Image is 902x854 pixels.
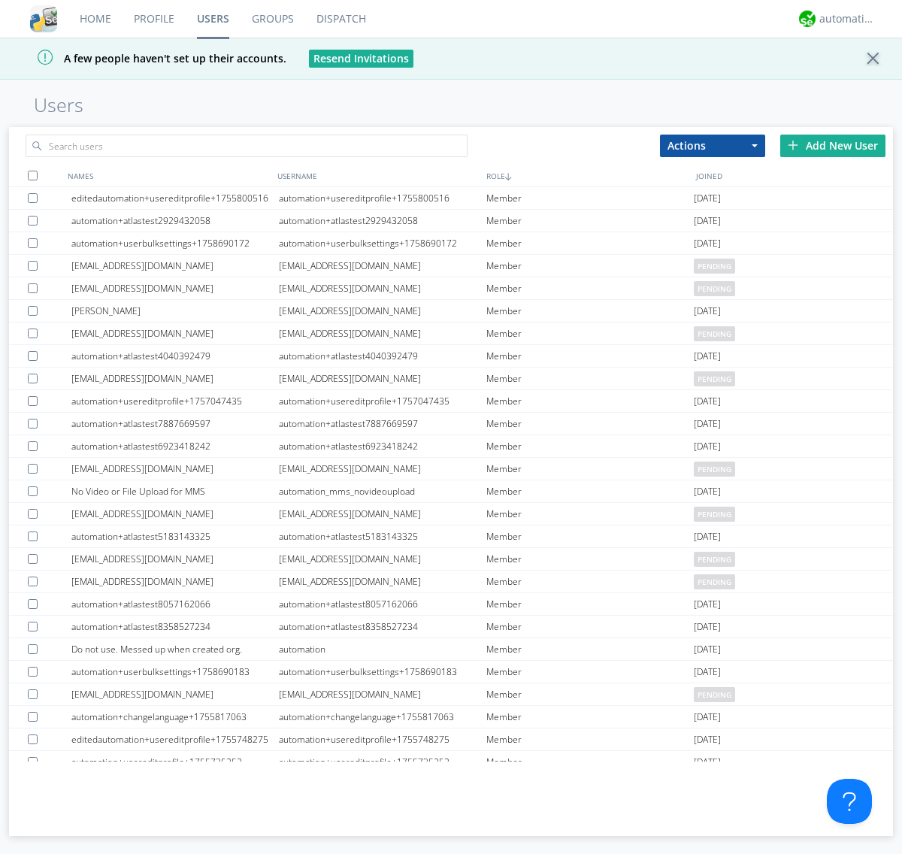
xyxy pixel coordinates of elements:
[279,728,486,750] div: automation+usereditprofile+1755748275
[483,165,692,186] div: ROLE
[71,345,279,367] div: automation+atlastest4040392479
[9,593,893,616] a: automation+atlastest8057162066automation+atlastest8057162066Member[DATE]
[71,661,279,683] div: automation+userbulksettings+1758690183
[694,687,735,702] span: pending
[486,187,694,209] div: Member
[9,232,893,255] a: automation+userbulksettings+1758690172automation+userbulksettings+1758690172Member[DATE]
[279,683,486,705] div: [EMAIL_ADDRESS][DOMAIN_NAME]
[71,458,279,480] div: [EMAIL_ADDRESS][DOMAIN_NAME]
[71,232,279,254] div: automation+userbulksettings+1758690172
[486,458,694,480] div: Member
[694,616,721,638] span: [DATE]
[9,525,893,548] a: automation+atlastest5183143325automation+atlastest5183143325Member[DATE]
[279,390,486,412] div: automation+usereditprofile+1757047435
[71,503,279,525] div: [EMAIL_ADDRESS][DOMAIN_NAME]
[660,135,765,157] button: Actions
[9,368,893,390] a: [EMAIL_ADDRESS][DOMAIN_NAME][EMAIL_ADDRESS][DOMAIN_NAME]Memberpending
[486,323,694,344] div: Member
[279,368,486,389] div: [EMAIL_ADDRESS][DOMAIN_NAME]
[9,210,893,232] a: automation+atlastest2929432058automation+atlastest2929432058Member[DATE]
[279,661,486,683] div: automation+userbulksettings+1758690183
[486,277,694,299] div: Member
[279,638,486,660] div: automation
[71,683,279,705] div: [EMAIL_ADDRESS][DOMAIN_NAME]
[486,706,694,728] div: Member
[486,751,694,773] div: Member
[694,390,721,413] span: [DATE]
[71,480,279,502] div: No Video or File Upload for MMS
[279,751,486,773] div: automation+usereditprofile+1755735252
[694,525,721,548] span: [DATE]
[486,638,694,660] div: Member
[788,140,798,150] img: plus.svg
[9,435,893,458] a: automation+atlastest6923418242automation+atlastest6923418242Member[DATE]
[9,661,893,683] a: automation+userbulksettings+1758690183automation+userbulksettings+1758690183Member[DATE]
[279,323,486,344] div: [EMAIL_ADDRESS][DOMAIN_NAME]
[486,548,694,570] div: Member
[486,345,694,367] div: Member
[9,390,893,413] a: automation+usereditprofile+1757047435automation+usereditprofile+1757047435Member[DATE]
[279,458,486,480] div: [EMAIL_ADDRESS][DOMAIN_NAME]
[9,571,893,593] a: [EMAIL_ADDRESS][DOMAIN_NAME][EMAIL_ADDRESS][DOMAIN_NAME]Memberpending
[694,232,721,255] span: [DATE]
[486,232,694,254] div: Member
[279,503,486,525] div: [EMAIL_ADDRESS][DOMAIN_NAME]
[694,593,721,616] span: [DATE]
[486,390,694,412] div: Member
[71,706,279,728] div: automation+changelanguage+1755817063
[694,728,721,751] span: [DATE]
[486,571,694,592] div: Member
[71,390,279,412] div: automation+usereditprofile+1757047435
[71,277,279,299] div: [EMAIL_ADDRESS][DOMAIN_NAME]
[279,616,486,637] div: automation+atlastest8358527234
[9,503,893,525] a: [EMAIL_ADDRESS][DOMAIN_NAME][EMAIL_ADDRESS][DOMAIN_NAME]Memberpending
[694,281,735,296] span: pending
[71,210,279,232] div: automation+atlastest2929432058
[71,300,279,322] div: [PERSON_NAME]
[694,751,721,774] span: [DATE]
[71,571,279,592] div: [EMAIL_ADDRESS][DOMAIN_NAME]
[9,323,893,345] a: [EMAIL_ADDRESS][DOMAIN_NAME][EMAIL_ADDRESS][DOMAIN_NAME]Memberpending
[9,480,893,503] a: No Video or File Upload for MMSautomation_mms_novideouploadMember[DATE]
[274,165,483,186] div: USERNAME
[9,277,893,300] a: [EMAIL_ADDRESS][DOMAIN_NAME][EMAIL_ADDRESS][DOMAIN_NAME]Memberpending
[694,300,721,323] span: [DATE]
[694,326,735,341] span: pending
[279,480,486,502] div: automation_mms_novideoupload
[71,638,279,660] div: Do not use. Messed up when created org.
[64,165,274,186] div: NAMES
[486,300,694,322] div: Member
[486,255,694,277] div: Member
[71,525,279,547] div: automation+atlastest5183143325
[694,638,721,661] span: [DATE]
[486,368,694,389] div: Member
[692,165,902,186] div: JOINED
[279,548,486,570] div: [EMAIL_ADDRESS][DOMAIN_NAME]
[71,368,279,389] div: [EMAIL_ADDRESS][DOMAIN_NAME]
[486,525,694,547] div: Member
[9,548,893,571] a: [EMAIL_ADDRESS][DOMAIN_NAME][EMAIL_ADDRESS][DOMAIN_NAME]Memberpending
[486,413,694,435] div: Member
[694,462,735,477] span: pending
[71,616,279,637] div: automation+atlastest8358527234
[9,616,893,638] a: automation+atlastest8358527234automation+atlastest8358527234Member[DATE]
[71,187,279,209] div: editedautomation+usereditprofile+1755800516
[694,210,721,232] span: [DATE]
[9,706,893,728] a: automation+changelanguage+1755817063automation+changelanguage+1755817063Member[DATE]
[71,728,279,750] div: editedautomation+usereditprofile+1755748275
[9,255,893,277] a: [EMAIL_ADDRESS][DOMAIN_NAME][EMAIL_ADDRESS][DOMAIN_NAME]Memberpending
[9,345,893,368] a: automation+atlastest4040392479automation+atlastest4040392479Member[DATE]
[71,593,279,615] div: automation+atlastest8057162066
[279,435,486,457] div: automation+atlastest6923418242
[71,435,279,457] div: automation+atlastest6923418242
[694,187,721,210] span: [DATE]
[694,413,721,435] span: [DATE]
[486,593,694,615] div: Member
[694,552,735,567] span: pending
[279,187,486,209] div: automation+usereditprofile+1755800516
[9,300,893,323] a: [PERSON_NAME][EMAIL_ADDRESS][DOMAIN_NAME]Member[DATE]
[279,525,486,547] div: automation+atlastest5183143325
[279,232,486,254] div: automation+userbulksettings+1758690172
[9,728,893,751] a: editedautomation+usereditprofile+1755748275automation+usereditprofile+1755748275Member[DATE]
[26,135,468,157] input: Search users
